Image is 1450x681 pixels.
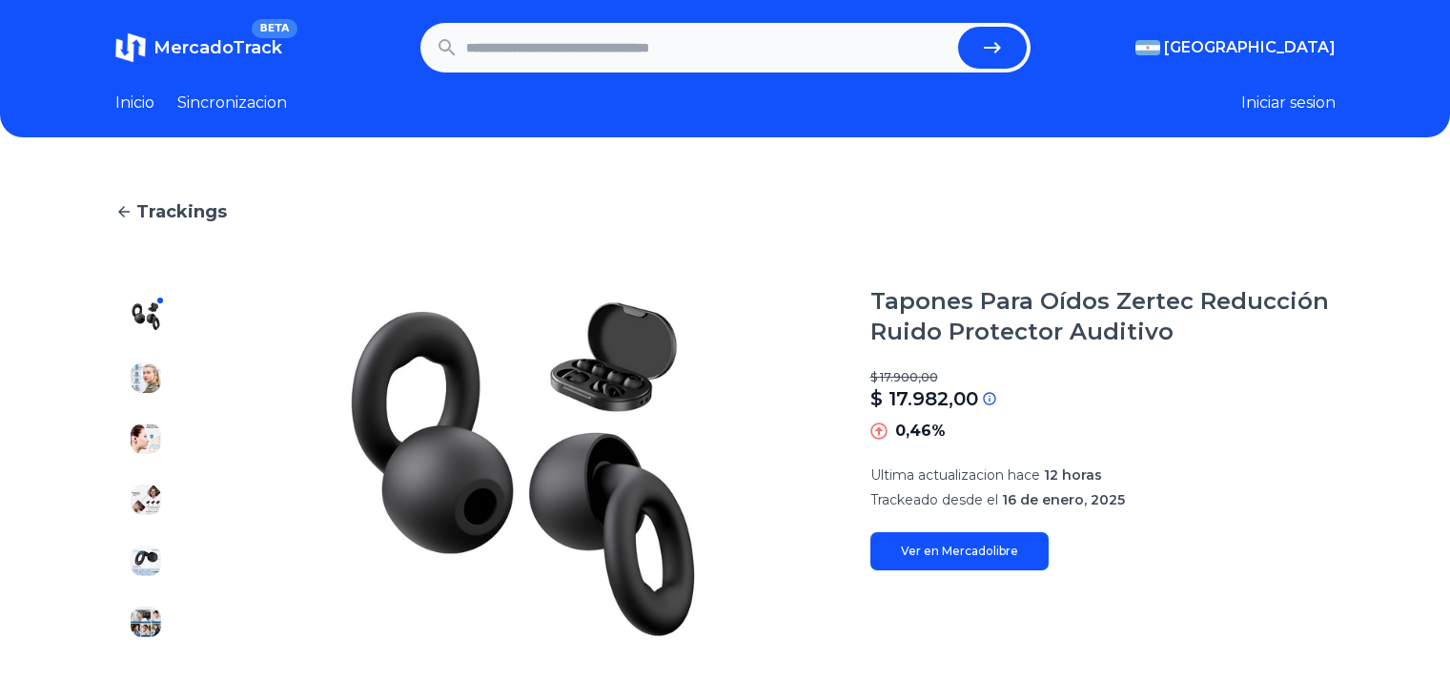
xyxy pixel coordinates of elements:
[136,198,227,225] span: Trackings
[252,19,296,38] span: BETA
[131,423,161,454] img: Tapones Para Oídos Zertec Reducción Ruido Protector Auditivo
[1044,466,1102,484] span: 12 horas
[131,362,161,393] img: Tapones Para Oídos Zertec Reducción Ruido Protector Auditivo
[1135,40,1160,55] img: Argentina
[131,485,161,515] img: Tapones Para Oídos Zertec Reducción Ruido Protector Auditivo
[131,546,161,576] img: Tapones Para Oídos Zertec Reducción Ruido Protector Auditivo
[870,370,1336,385] p: $ 17.900,00
[870,466,1040,484] span: Ultima actualizacion hace
[1164,36,1336,59] span: [GEOGRAPHIC_DATA]
[115,32,282,63] a: MercadoTrackBETA
[115,198,1336,225] a: Trackings
[153,37,282,58] span: MercadoTrack
[870,385,978,412] p: $ 17.982,00
[1135,36,1336,59] button: [GEOGRAPHIC_DATA]
[131,301,161,332] img: Tapones Para Oídos Zertec Reducción Ruido Protector Auditivo
[177,92,287,114] a: Sincronizacion
[895,420,946,443] p: 0,46%
[1002,491,1125,508] span: 16 de enero, 2025
[870,286,1336,347] h1: Tapones Para Oídos Zertec Reducción Ruido Protector Auditivo
[214,286,832,652] img: Tapones Para Oídos Zertec Reducción Ruido Protector Auditivo
[870,532,1049,570] a: Ver en Mercadolibre
[1241,92,1336,114] button: Iniciar sesion
[870,491,998,508] span: Trackeado desde el
[115,92,154,114] a: Inicio
[131,607,161,637] img: Tapones Para Oídos Zertec Reducción Ruido Protector Auditivo
[115,32,146,63] img: MercadoTrack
